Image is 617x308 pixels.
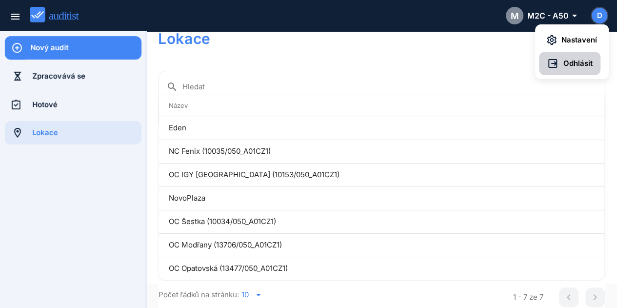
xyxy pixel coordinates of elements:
[30,7,88,23] img: auditist_logo_new.svg
[32,71,141,82] div: Zpracovává se
[30,42,141,53] div: Nový audit
[506,7,576,24] div: M2C - A50
[569,10,576,21] i: arrow_drop_down_outlined
[5,93,141,116] a: Hotové
[563,95,604,116] th: : Not sorted.
[159,210,563,233] td: OC Šestka (10034/050_A01CZ1)
[557,35,597,46] span: Nastavení
[498,4,584,27] button: MM2C - A50
[159,140,563,163] td: NC Fenix (10035/050_A01CZ1)
[558,58,593,69] span: Odhlásit
[159,116,563,140] td: Eden
[182,79,597,95] input: Hledat
[5,121,141,144] a: Lokace
[539,52,600,75] button: Odhlásit
[539,28,605,52] button: Nastavení
[32,127,141,138] div: Lokace
[32,99,141,110] div: Hotové
[9,11,21,22] i: menu
[511,9,519,22] span: M
[591,7,608,24] button: D
[159,186,563,210] td: NovoPlaza
[166,81,178,93] i: search
[158,28,426,49] h1: Lokace
[159,95,563,116] th: Název: Not sorted. Activate to sort ascending.
[513,292,543,303] div: 1 - 7 ze 7
[159,257,563,280] td: OC Opatovská (13477/050_A01CZ1)
[5,64,141,88] a: Zpracovává se
[597,10,602,21] span: D
[241,290,249,299] div: 10
[253,289,264,301] i: arrow_drop_down
[159,233,563,257] td: OC Modřany (13706/050_A01CZ1)
[159,163,563,186] td: OC IGY [GEOGRAPHIC_DATA] (10153/050_A01CZ1)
